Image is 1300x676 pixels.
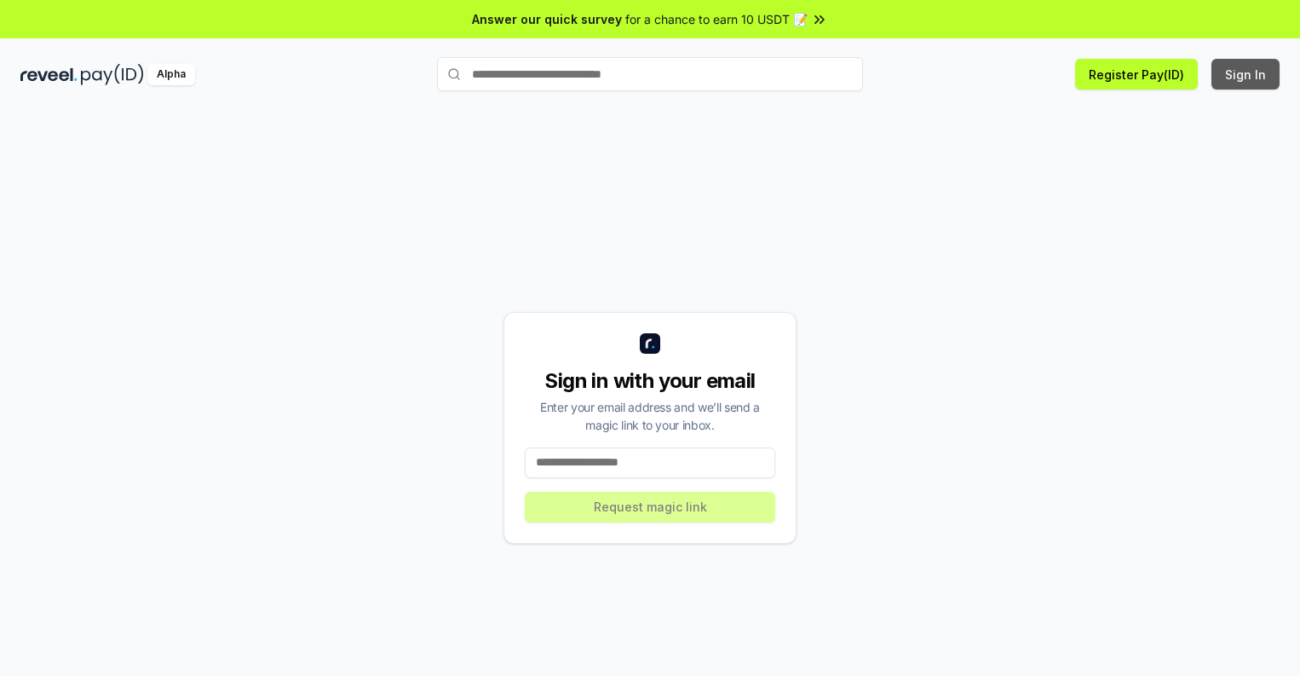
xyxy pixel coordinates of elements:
[1075,59,1198,90] button: Register Pay(ID)
[147,64,195,85] div: Alpha
[640,333,660,354] img: logo_small
[625,10,808,28] span: for a chance to earn 10 USDT 📝
[525,367,775,395] div: Sign in with your email
[81,64,144,85] img: pay_id
[1211,59,1280,90] button: Sign In
[20,64,78,85] img: reveel_dark
[525,398,775,434] div: Enter your email address and we’ll send a magic link to your inbox.
[472,10,622,28] span: Answer our quick survey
